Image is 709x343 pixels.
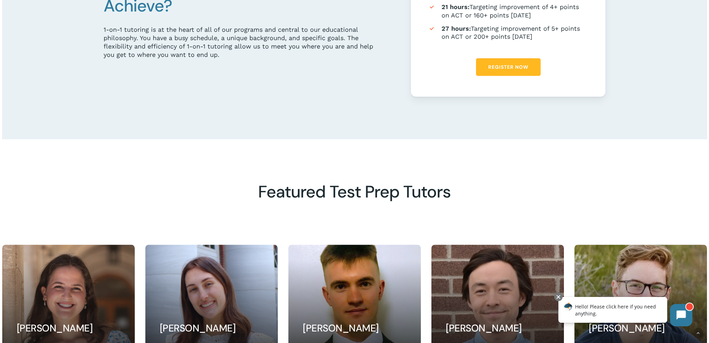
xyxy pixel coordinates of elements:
iframe: Chatbot [551,291,699,333]
strong: 21 hours: [442,3,469,10]
strong: 27 hours: [442,25,471,32]
li: Targeting improvement of 4+ points on ACT or 160+ points [DATE] [428,3,588,19]
span: Register Now [488,64,528,70]
div: 1-on-1 tutoring is at the heart of all of our programs and central to our educational philosophy.... [104,25,379,59]
a: Register Now [476,58,541,76]
li: Targeting improvement of 5+ points on ACT or 200+ points [DATE] [428,24,588,41]
h2: Featured Test Prep Tutors [189,182,520,202]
